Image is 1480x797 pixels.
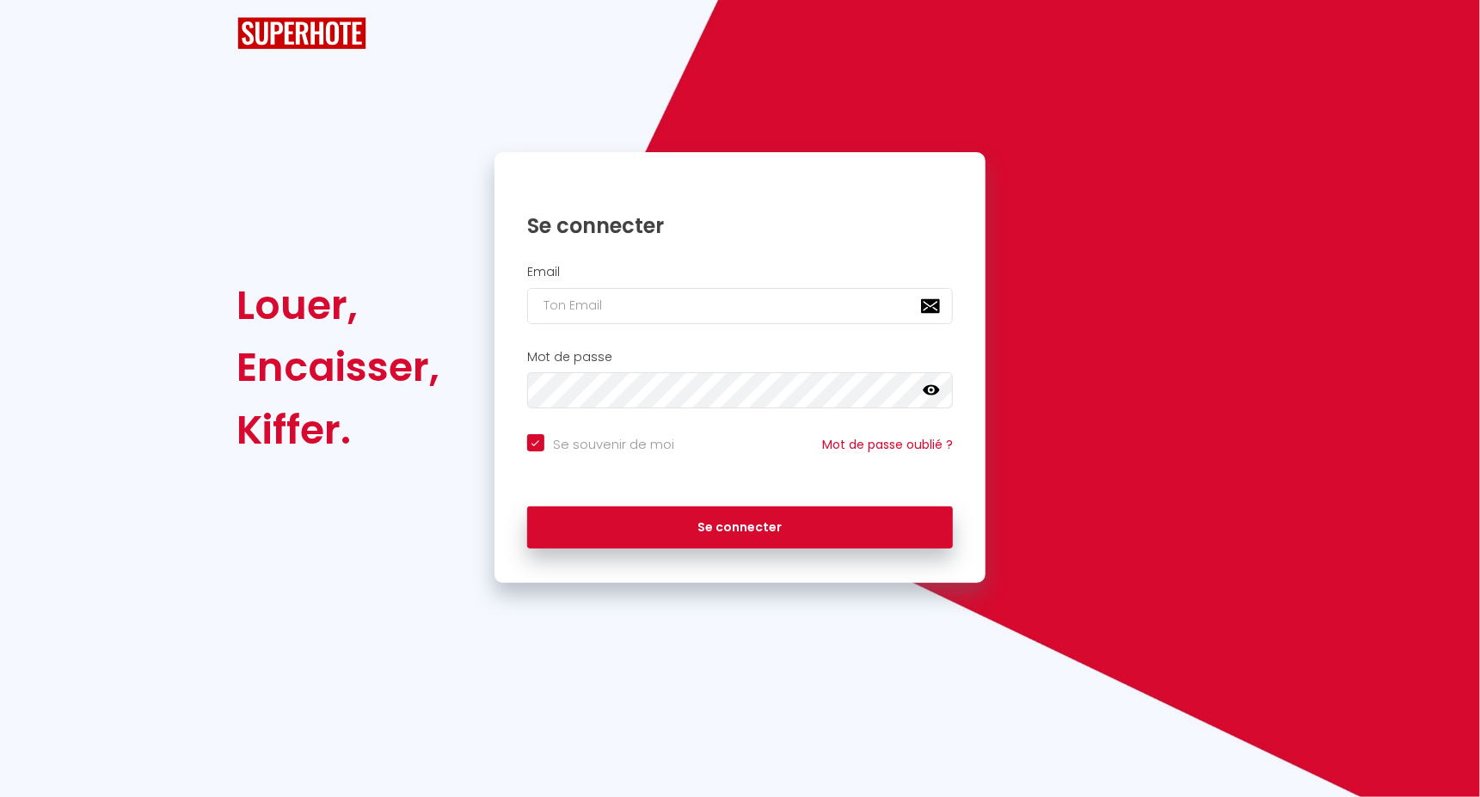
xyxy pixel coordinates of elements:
h1: Se connecter [527,212,954,239]
div: Kiffer. [237,399,440,461]
h2: Email [527,265,954,279]
div: Encaisser, [237,336,440,398]
img: SuperHote logo [237,17,366,49]
div: Louer, [237,274,440,336]
h2: Mot de passe [527,350,954,365]
a: Mot de passe oublié ? [822,436,953,453]
button: Ouvrir le widget de chat LiveChat [14,7,65,58]
input: Ton Email [527,288,954,324]
button: Se connecter [527,506,954,549]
